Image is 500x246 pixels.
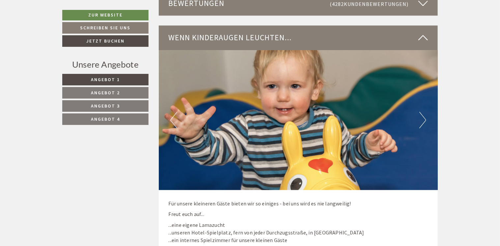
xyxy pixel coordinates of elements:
p: Freut euch auf... [169,210,428,218]
span: Angebot 4 [91,116,120,122]
a: Zur Website [62,10,149,20]
button: Previous [170,112,177,128]
a: Jetzt buchen [62,35,149,47]
button: Next [419,112,426,128]
div: Dienstag [114,5,146,16]
span: Kundenbewertungen [344,1,406,7]
p: Für unsere kleineren Gäste bieten wir so einiges - bei uns wird es nie langweilig! [169,200,428,207]
div: Unsere Angebote [62,58,149,71]
small: 13:50 [10,32,104,37]
div: Wenn Kinderaugen leuchten... [159,25,438,50]
a: Schreiben Sie uns [62,22,149,34]
span: Angebot 3 [91,103,120,109]
small: (4282 ) [330,1,408,7]
span: Angebot 1 [91,77,120,82]
span: Angebot 2 [91,90,120,96]
div: [GEOGRAPHIC_DATA] [10,19,104,25]
button: Senden [220,174,260,185]
div: Guten Tag, wie können wir Ihnen helfen? [5,18,108,38]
